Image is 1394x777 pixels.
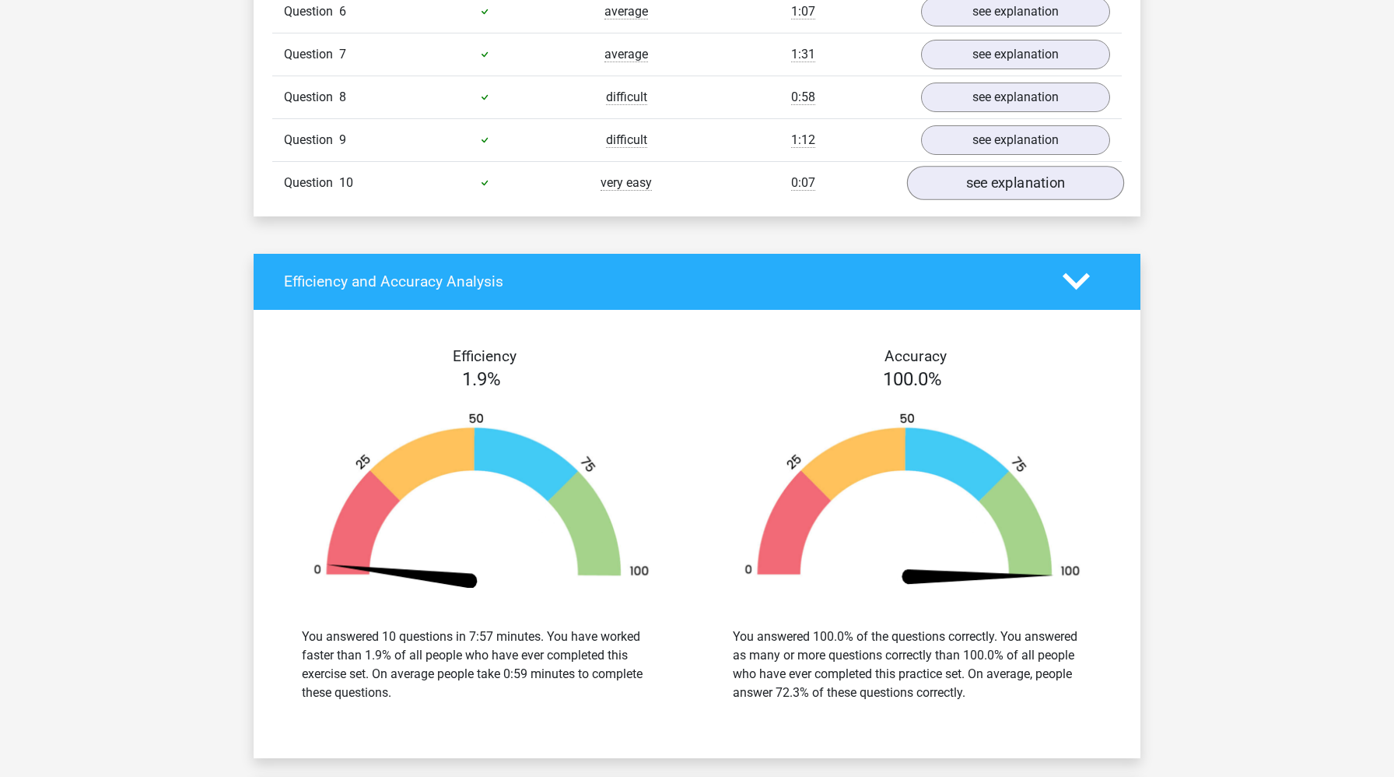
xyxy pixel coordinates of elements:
div: You answered 100.0% of the questions correctly. You answered as many or more questions correctly ... [733,628,1092,702]
span: 7 [339,47,346,62]
span: Question [284,131,339,149]
div: You answered 10 questions in 7:57 minutes. You have worked faster than 1.9% of all people who hav... [302,628,661,702]
h4: Accuracy [715,347,1116,365]
span: 8 [339,90,346,104]
span: 1:12 [791,132,815,148]
span: average [604,47,648,62]
h4: Efficiency [284,347,685,365]
span: 0:07 [791,175,815,191]
span: Question [284,174,339,192]
img: 100.e401f7237728.png [720,412,1105,590]
a: see explanation [907,166,1124,200]
a: see explanation [921,40,1110,69]
span: 1:31 [791,47,815,62]
span: difficult [606,132,647,148]
span: 9 [339,132,346,147]
img: 2.d8073a9f6f77.png [289,412,674,590]
a: see explanation [921,125,1110,155]
span: Question [284,2,339,21]
span: average [604,4,648,19]
span: 100.0% [883,368,942,390]
span: difficult [606,90,647,105]
span: Question [284,88,339,107]
span: 10 [339,175,353,190]
span: 0:58 [791,90,815,105]
a: see explanation [921,83,1110,112]
span: 6 [339,4,346,19]
span: very easy [601,175,652,191]
span: Question [284,45,339,64]
h4: Efficiency and Accuracy Analysis [284,272,1039,290]
span: 1:07 [791,4,815,19]
span: 1.9% [462,368,501,390]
